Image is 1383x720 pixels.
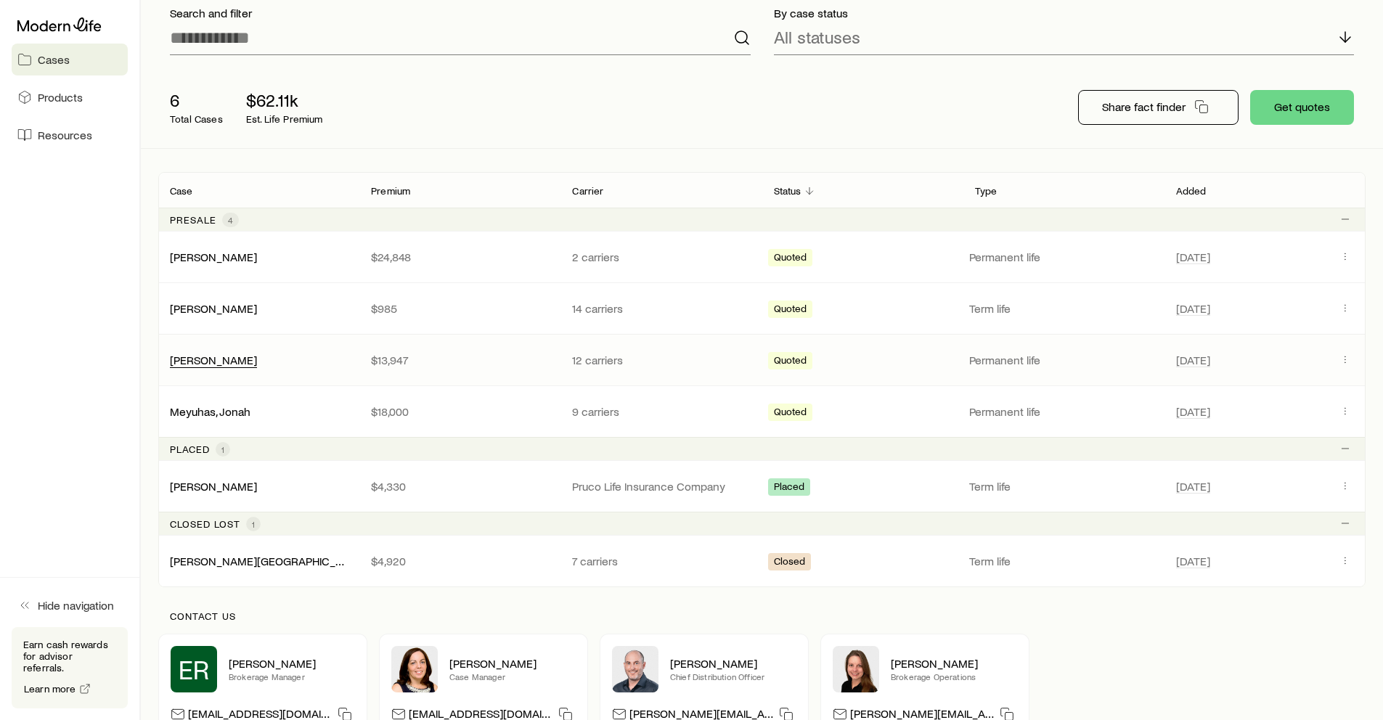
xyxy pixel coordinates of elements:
[774,480,805,496] span: Placed
[229,671,355,682] p: Brokerage Manager
[1176,479,1210,494] span: [DATE]
[170,404,250,418] a: Meyuhas, Jonah
[774,6,1355,20] p: By case status
[38,52,70,67] span: Cases
[371,353,549,367] p: $13,947
[969,353,1159,367] p: Permanent life
[774,406,807,421] span: Quoted
[170,250,257,263] a: [PERSON_NAME]
[774,303,807,318] span: Quoted
[774,354,807,369] span: Quoted
[170,518,240,530] p: Closed lost
[170,353,257,367] a: [PERSON_NAME]
[449,671,576,682] p: Case Manager
[170,301,257,315] a: [PERSON_NAME]
[170,113,223,125] p: Total Cases
[179,655,209,684] span: ER
[1250,90,1354,125] button: Get quotes
[1102,99,1186,114] p: Share fact finder
[969,554,1159,568] p: Term life
[170,250,257,265] div: [PERSON_NAME]
[612,646,658,692] img: Dan Pierson
[572,250,750,264] p: 2 carriers
[170,479,257,494] div: [PERSON_NAME]
[670,656,796,671] p: [PERSON_NAME]
[969,301,1159,316] p: Term life
[24,684,76,694] span: Learn more
[12,81,128,113] a: Products
[170,610,1354,622] p: Contact us
[371,301,549,316] p: $985
[975,185,998,197] p: Type
[170,6,751,20] p: Search and filter
[774,251,807,266] span: Quoted
[572,554,750,568] p: 7 carriers
[969,479,1159,494] p: Term life
[246,90,323,110] p: $62.11k
[170,353,257,368] div: [PERSON_NAME]
[23,639,116,674] p: Earn cash rewards for advisor referrals.
[891,671,1017,682] p: Brokerage Operations
[774,27,860,47] p: All statuses
[221,443,224,455] span: 1
[229,656,355,671] p: [PERSON_NAME]
[969,250,1159,264] p: Permanent life
[1176,301,1210,316] span: [DATE]
[12,589,128,621] button: Hide navigation
[158,172,1366,587] div: Client cases
[969,404,1159,419] p: Permanent life
[1176,185,1207,197] p: Added
[774,555,806,570] span: Closed
[170,185,193,197] p: Case
[1176,404,1210,419] span: [DATE]
[38,598,114,613] span: Hide navigation
[572,353,750,367] p: 12 carriers
[371,185,410,197] p: Premium
[170,90,223,110] p: 6
[1078,90,1239,125] button: Share fact finder
[38,90,83,105] span: Products
[572,479,750,494] p: Pruco Life Insurance Company
[774,185,801,197] p: Status
[170,554,348,569] div: [PERSON_NAME][GEOGRAPHIC_DATA]
[670,671,796,682] p: Chief Distribution Officer
[572,404,750,419] p: 9 carriers
[170,301,257,316] div: [PERSON_NAME]
[391,646,438,692] img: Heather McKee
[252,518,255,530] span: 1
[246,113,323,125] p: Est. Life Premium
[449,656,576,671] p: [PERSON_NAME]
[1176,554,1210,568] span: [DATE]
[572,185,603,197] p: Carrier
[170,554,366,568] a: [PERSON_NAME][GEOGRAPHIC_DATA]
[170,214,216,226] p: Presale
[572,301,750,316] p: 14 carriers
[371,479,549,494] p: $4,330
[371,554,549,568] p: $4,920
[1176,250,1210,264] span: [DATE]
[12,44,128,75] a: Cases
[12,627,128,708] div: Earn cash rewards for advisor referrals.Learn more
[170,404,250,420] div: Meyuhas, Jonah
[371,404,549,419] p: $18,000
[170,479,257,493] a: [PERSON_NAME]
[228,214,233,226] span: 4
[371,250,549,264] p: $24,848
[833,646,879,692] img: Ellen Wall
[170,443,210,455] p: Placed
[1176,353,1210,367] span: [DATE]
[12,119,128,151] a: Resources
[38,128,92,142] span: Resources
[891,656,1017,671] p: [PERSON_NAME]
